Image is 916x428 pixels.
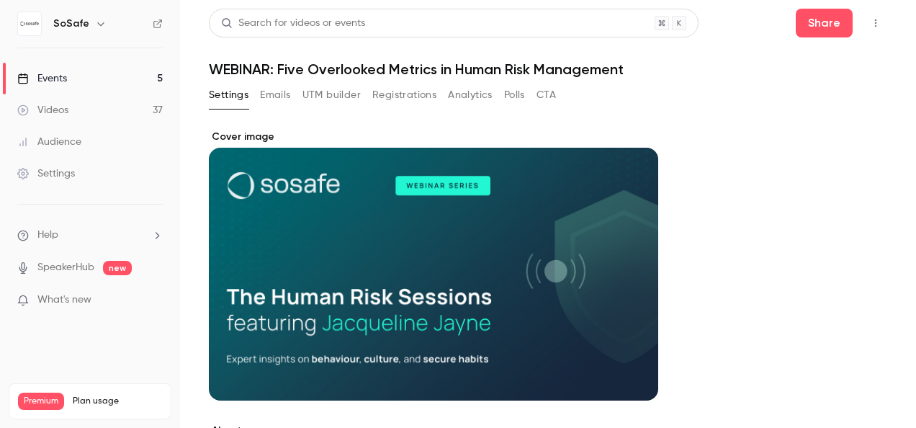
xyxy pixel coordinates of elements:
[536,84,556,107] button: CTA
[18,12,41,35] img: SoSafe
[209,84,248,107] button: Settings
[17,103,68,117] div: Videos
[17,71,67,86] div: Events
[17,135,81,149] div: Audience
[73,396,162,407] span: Plan usage
[302,84,361,107] button: UTM builder
[209,130,658,144] label: Cover image
[372,84,436,107] button: Registrations
[37,228,58,243] span: Help
[504,84,525,107] button: Polls
[448,84,493,107] button: Analytics
[260,84,290,107] button: Emails
[221,16,365,31] div: Search for videos or events
[796,9,853,37] button: Share
[17,228,163,243] li: help-dropdown-opener
[18,393,64,410] span: Premium
[145,294,163,307] iframe: Noticeable Trigger
[209,130,658,401] section: Cover image
[37,293,91,308] span: What's new
[17,166,75,181] div: Settings
[53,17,89,31] h6: SoSafe
[209,61,887,78] h1: WEBINAR: Five Overlooked Metrics in Human Risk Management
[37,260,94,275] a: SpeakerHub
[103,261,132,275] span: new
